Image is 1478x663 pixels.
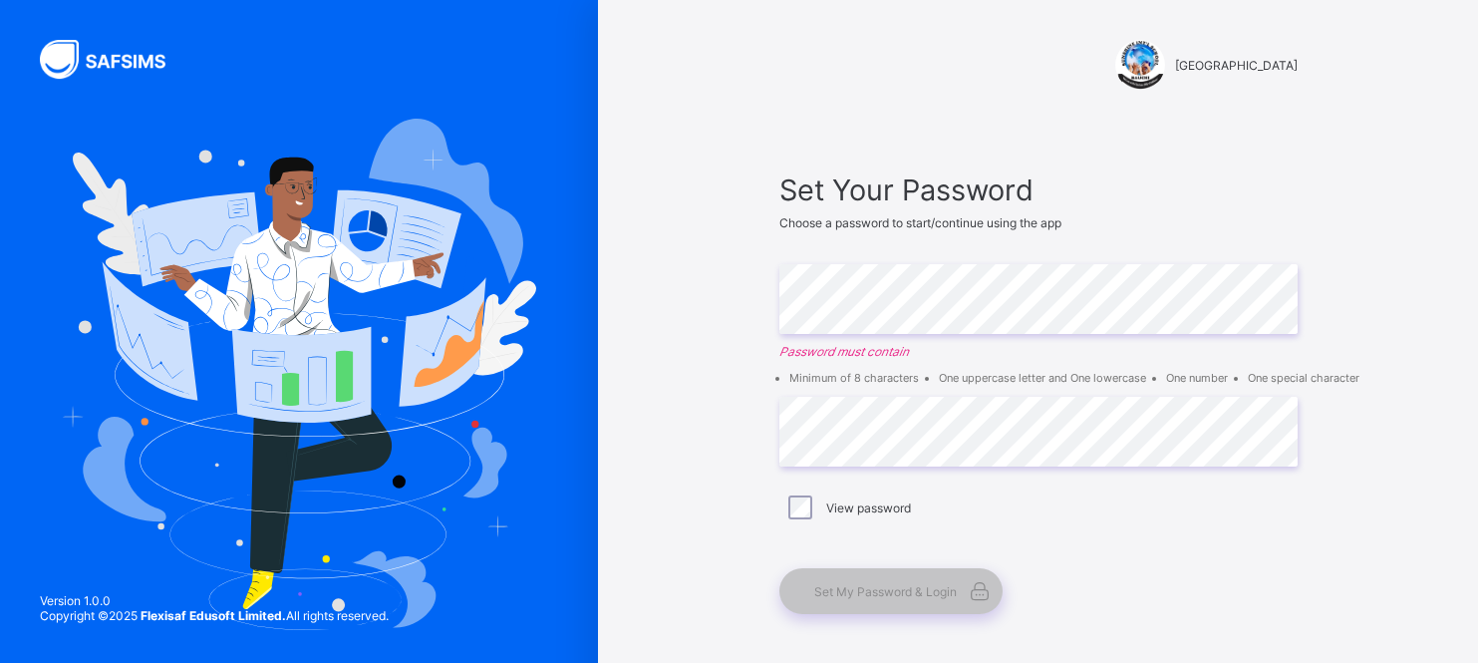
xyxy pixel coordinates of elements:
[1115,40,1165,90] img: SUNSHINE INTERNATIONAL SCHOOL
[814,584,957,599] span: Set My Password & Login
[939,371,1146,385] li: One uppercase letter and One lowercase
[1248,371,1359,385] li: One special character
[779,344,1298,359] em: Password must contain
[779,215,1061,230] span: Choose a password to start/continue using the app
[62,119,536,629] img: Hero Image
[40,40,189,79] img: SAFSIMS Logo
[1166,371,1228,385] li: One number
[40,593,389,608] span: Version 1.0.0
[789,371,919,385] li: Minimum of 8 characters
[141,608,286,623] strong: Flexisaf Edusoft Limited.
[1175,58,1298,73] span: [GEOGRAPHIC_DATA]
[40,608,389,623] span: Copyright © 2025 All rights reserved.
[779,172,1298,207] span: Set Your Password
[826,500,911,515] label: View password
